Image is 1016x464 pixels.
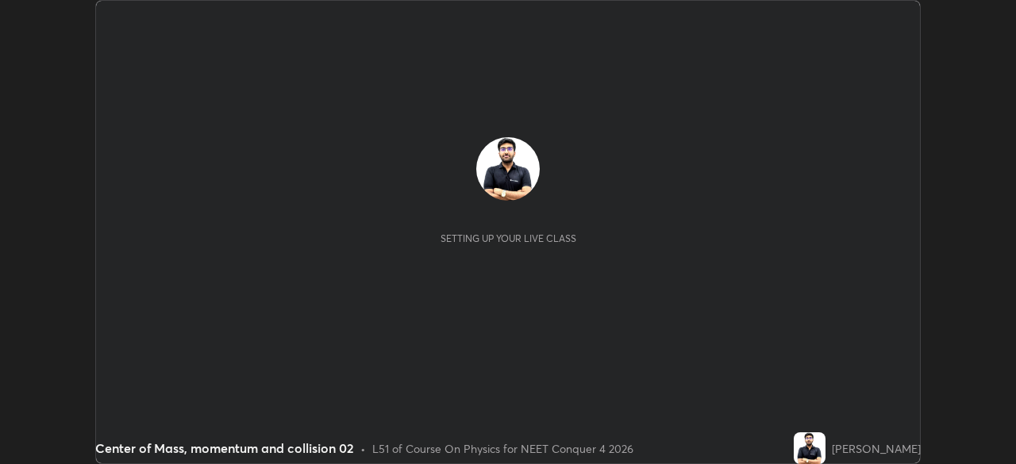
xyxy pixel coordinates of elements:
div: • [360,440,366,457]
div: L51 of Course On Physics for NEET Conquer 4 2026 [372,440,633,457]
img: 7e03177aace049f28d1984e893c0fa72.jpg [794,432,825,464]
img: 7e03177aace049f28d1984e893c0fa72.jpg [476,137,540,201]
div: [PERSON_NAME] [832,440,921,457]
div: Setting up your live class [441,232,576,244]
div: Center of Mass, momentum and collision 02 [95,439,354,458]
